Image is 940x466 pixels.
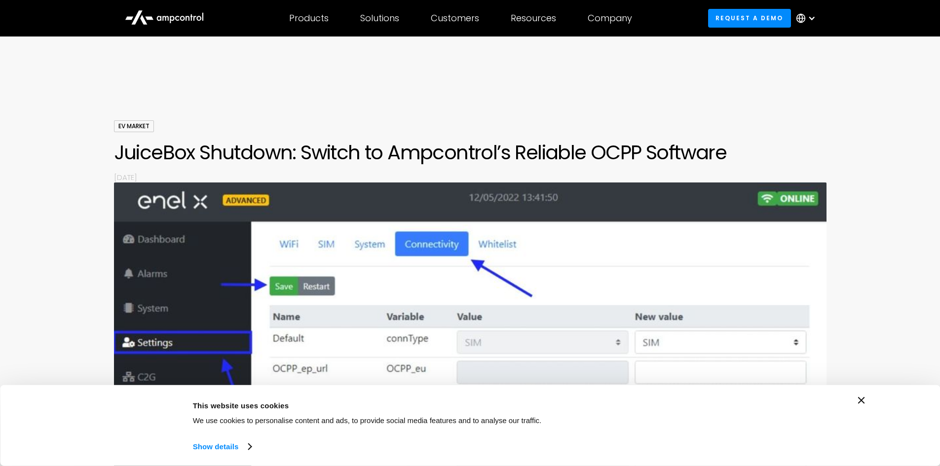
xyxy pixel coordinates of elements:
div: This website uses cookies [193,399,677,411]
div: Company [588,13,632,24]
p: [DATE] [114,172,827,182]
div: Resources [511,13,556,24]
button: Okay [699,397,840,426]
div: Products [289,13,329,24]
button: Close banner [858,397,865,404]
span: We use cookies to personalise content and ads, to provide social media features and to analyse ou... [193,416,542,425]
a: Request a demo [708,9,791,27]
div: Solutions [360,13,399,24]
h1: JuiceBox Shutdown: Switch to Ampcontrol’s Reliable OCPP Software [114,141,827,164]
div: Customers [431,13,479,24]
a: Show details [193,439,251,454]
div: EV Market [114,120,154,132]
